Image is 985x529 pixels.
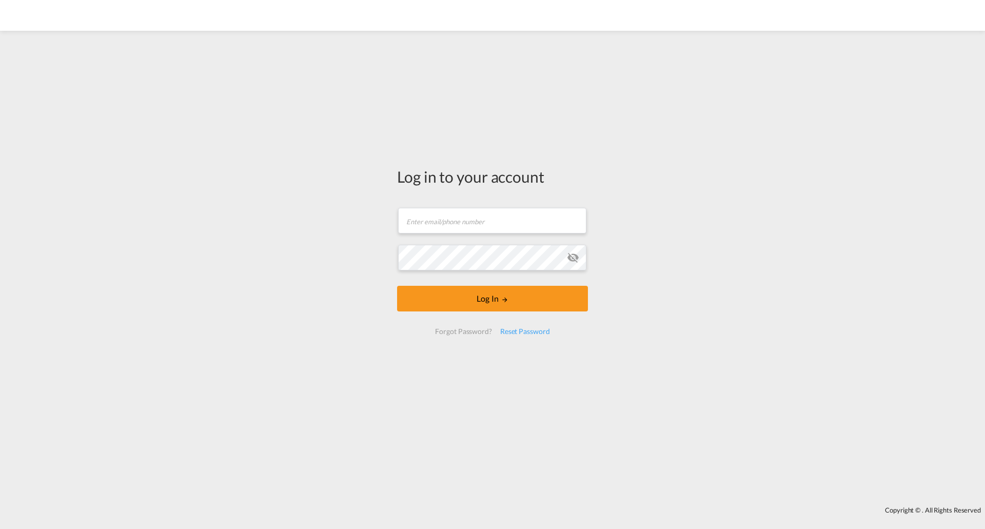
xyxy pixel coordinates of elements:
[397,286,588,311] button: LOGIN
[431,322,496,341] div: Forgot Password?
[567,251,579,264] md-icon: icon-eye-off
[397,166,588,187] div: Log in to your account
[398,208,586,233] input: Enter email/phone number
[496,322,554,341] div: Reset Password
